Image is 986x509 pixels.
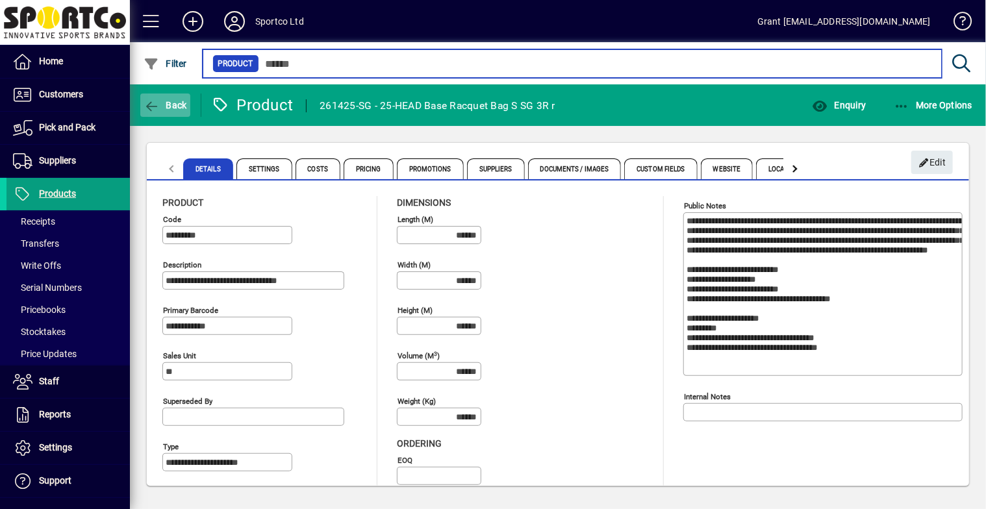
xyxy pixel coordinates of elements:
[39,188,76,199] span: Products
[944,3,970,45] a: Knowledge Base
[812,100,866,110] span: Enquiry
[144,100,187,110] span: Back
[6,79,130,111] a: Customers
[236,158,292,179] span: Settings
[163,397,212,406] mat-label: Superseded by
[6,321,130,343] a: Stocktakes
[39,475,71,486] span: Support
[809,93,869,117] button: Enquiry
[398,260,431,269] mat-label: Width (m)
[39,89,83,99] span: Customers
[911,151,953,174] button: Edit
[756,158,815,179] span: Locations
[163,306,218,315] mat-label: Primary barcode
[13,282,82,293] span: Serial Numbers
[6,255,130,277] a: Write Offs
[398,215,433,224] mat-label: Length (m)
[140,52,190,75] button: Filter
[6,112,130,144] a: Pick and Pack
[6,277,130,299] a: Serial Numbers
[163,442,179,451] mat-label: Type
[434,350,437,356] sup: 3
[218,57,253,70] span: Product
[39,409,71,419] span: Reports
[39,122,95,132] span: Pick and Pack
[13,327,66,337] span: Stocktakes
[398,397,436,406] mat-label: Weight (Kg)
[894,100,973,110] span: More Options
[6,465,130,497] a: Support
[701,158,753,179] span: Website
[6,366,130,398] a: Staff
[6,45,130,78] a: Home
[398,351,440,360] mat-label: Volume (m )
[397,438,442,449] span: Ordering
[467,158,525,179] span: Suppliers
[214,10,255,33] button: Profile
[344,158,394,179] span: Pricing
[891,93,976,117] button: More Options
[624,158,697,179] span: Custom Fields
[398,456,412,465] mat-label: EOQ
[163,351,196,360] mat-label: Sales unit
[398,306,433,315] mat-label: Height (m)
[918,152,946,173] span: Edit
[39,155,76,166] span: Suppliers
[684,392,731,401] mat-label: Internal Notes
[6,432,130,464] a: Settings
[13,349,77,359] span: Price Updates
[39,376,59,386] span: Staff
[130,93,201,117] app-page-header-button: Back
[183,158,233,179] span: Details
[6,210,130,232] a: Receipts
[13,260,61,271] span: Write Offs
[397,197,451,208] span: Dimensions
[320,95,555,116] div: 261425-SG - 25-HEAD Base Racquet Bag S SG 3R r
[757,11,931,32] div: Grant [EMAIL_ADDRESS][DOMAIN_NAME]
[13,304,66,315] span: Pricebooks
[13,238,59,249] span: Transfers
[39,442,72,453] span: Settings
[172,10,214,33] button: Add
[684,201,726,210] mat-label: Public Notes
[6,343,130,365] a: Price Updates
[528,158,622,179] span: Documents / Images
[39,56,63,66] span: Home
[6,145,130,177] a: Suppliers
[397,158,464,179] span: Promotions
[144,58,187,69] span: Filter
[140,93,190,117] button: Back
[163,215,181,224] mat-label: Code
[163,260,201,269] mat-label: Description
[211,95,294,116] div: Product
[296,158,341,179] span: Costs
[6,232,130,255] a: Transfers
[6,299,130,321] a: Pricebooks
[13,216,55,227] span: Receipts
[162,197,203,208] span: Product
[6,399,130,431] a: Reports
[255,11,304,32] div: Sportco Ltd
